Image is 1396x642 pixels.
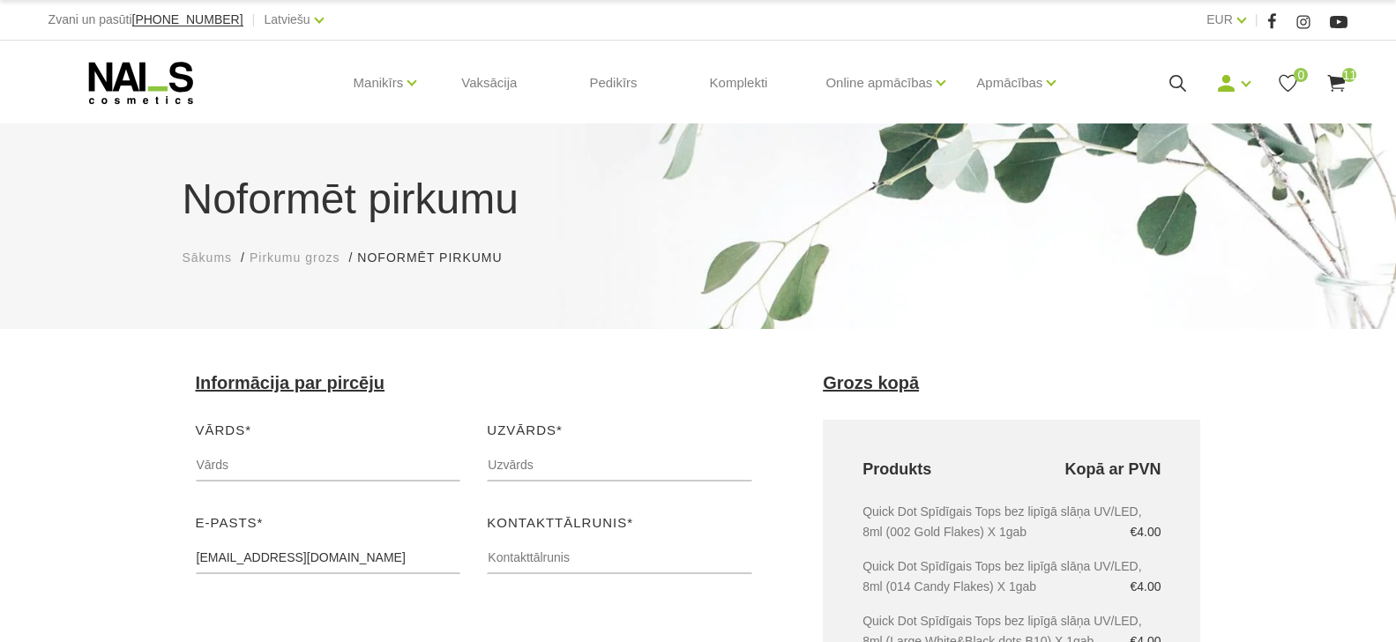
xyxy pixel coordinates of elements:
[825,48,932,118] a: Online apmācības
[252,9,256,31] span: |
[447,41,531,125] a: Vaksācija
[1064,459,1161,480] span: Kopā ar PVN
[196,373,753,393] h4: Informācija par pircēju
[1325,72,1347,94] a: 11
[183,249,233,267] a: Sākums
[976,48,1042,118] a: Apmācības
[49,9,243,31] div: Zvani un pasūti
[250,250,340,265] span: Pirkumu grozs
[575,41,651,125] a: Pedikīrs
[862,556,1161,597] li: Quick Dot Spīdīgais Tops bez lipīgā slāņa UV/LED, 8ml (014 Candy Flakes) X 1gab
[696,41,782,125] a: Komplekti
[862,459,1161,480] h4: Produkts
[1255,9,1258,31] span: |
[1294,68,1308,82] span: 0
[1206,9,1233,30] a: EUR
[264,9,310,30] a: Latviešu
[487,420,563,441] label: Uzvārds*
[823,373,1200,393] h4: Grozs kopā
[132,12,243,26] span: [PHONE_NUMBER]
[1130,522,1161,542] span: €4.00
[1342,68,1356,82] span: 11
[196,541,461,574] input: E-pasts
[357,249,519,267] li: Noformēt pirkumu
[183,168,1214,231] h1: Noformēt pirkumu
[487,512,633,534] label: Kontakttālrunis*
[196,512,264,534] label: E-pasts*
[862,502,1161,542] li: Quick Dot Spīdīgais Tops bez lipīgā slāņa UV/LED, 8ml (002 Gold Flakes) X 1gab
[487,541,752,574] input: Kontakttālrunis
[354,48,404,118] a: Manikīrs
[196,448,461,481] input: Vārds
[487,448,752,481] input: Uzvārds
[196,420,252,441] label: Vārds*
[250,249,340,267] a: Pirkumu grozs
[183,250,233,265] span: Sākums
[1130,577,1161,597] span: €4.00
[132,13,243,26] a: [PHONE_NUMBER]
[1277,72,1299,94] a: 0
